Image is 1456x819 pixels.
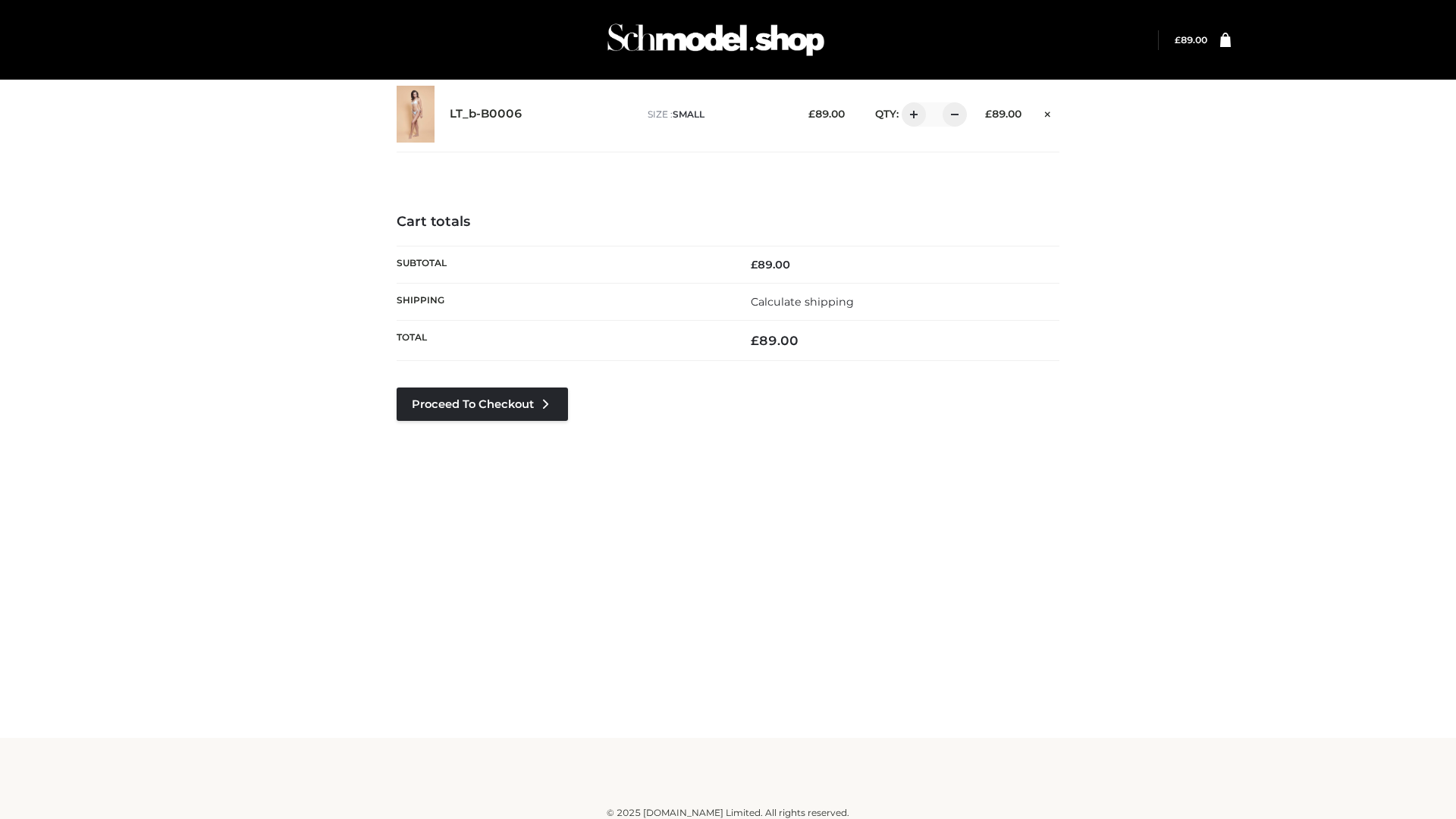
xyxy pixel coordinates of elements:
h4: Cart totals [397,214,1059,231]
bdi: 89.00 [751,333,799,348]
img: LT_b-B0006 - SMALL [397,86,435,143]
span: SMALL [673,108,704,120]
span: £ [751,333,759,348]
span: £ [985,108,992,120]
a: Calculate shipping [751,295,854,309]
p: size : [648,108,785,121]
bdi: 89.00 [1175,34,1207,45]
span: £ [808,108,815,120]
a: Proceed to Checkout [397,388,568,421]
bdi: 89.00 [751,258,790,271]
a: £89.00 [1175,34,1207,45]
a: Remove this item [1037,102,1059,122]
span: £ [1175,34,1181,45]
bdi: 89.00 [808,108,845,120]
a: LT_b-B0006 [450,107,522,121]
div: QTY: [860,102,962,127]
bdi: 89.00 [985,108,1021,120]
img: Schmodel Admin 964 [602,10,830,70]
span: £ [751,258,758,271]
th: Shipping [397,283,728,320]
th: Subtotal [397,246,728,283]
th: Total [397,321,728,361]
